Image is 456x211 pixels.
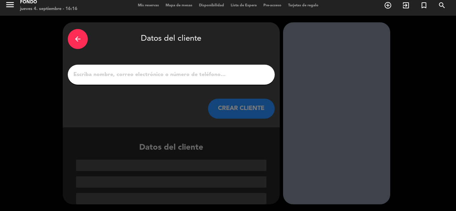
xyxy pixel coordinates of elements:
span: Mis reservas [135,4,162,7]
span: Disponibilidad [196,4,227,7]
i: search [438,1,446,9]
button: CREAR CLIENTE [208,99,275,119]
i: turned_in_not [420,1,428,9]
div: Datos del cliente [63,141,280,204]
i: add_circle_outline [384,1,392,9]
input: Escriba nombre, correo electrónico o número de teléfono... [73,70,270,79]
div: jueves 4. septiembre - 16:16 [20,6,77,12]
span: Lista de Espera [227,4,260,7]
span: Pre-acceso [260,4,285,7]
div: Datos del cliente [68,27,275,51]
span: Mapa de mesas [162,4,196,7]
i: exit_to_app [402,1,410,9]
span: Tarjetas de regalo [285,4,322,7]
i: arrow_back [74,35,82,43]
